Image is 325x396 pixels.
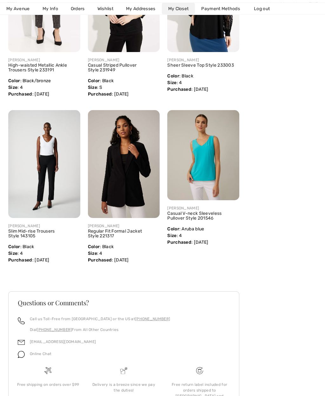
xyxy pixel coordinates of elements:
span: Purchased [88,258,112,263]
span: Color [167,227,179,232]
img: joseph-ribkoff-jackets-blazers-black_221317c1_9b76_search.jpg [88,110,160,218]
span: Size [8,85,17,90]
span: Size [88,85,97,90]
span: Size [167,80,176,86]
img: Delivery is a breeze since we pay the duties! [120,367,127,374]
a: Orders [64,3,91,15]
span: My Avenue [6,5,30,12]
h3: Questions or Comments? [18,300,230,306]
span: Size [88,251,97,256]
span: Color [88,78,100,84]
a: My Info [36,3,64,15]
div: : Black : S : [DATE] [88,63,160,98]
span: Purchased [167,240,191,245]
span: Purchased [167,87,191,92]
div: : Black : 4 : [DATE] [88,229,160,264]
div: [PERSON_NAME] [8,223,80,229]
img: joseph-ribkoff-pants-black_1431051_b879_search.jpg [8,110,80,218]
p: Call us Toll-Free from [GEOGRAPHIC_DATA] or the US at [30,316,170,322]
a: [EMAIL_ADDRESS][DOMAIN_NAME] [30,340,96,344]
span: Color [8,78,20,84]
a: High-waisted Metallic Ankle Trousers Style 233191 [8,63,67,73]
span: Color [8,244,20,250]
img: joseph-ribkoff-tops-aruba-blue_2015461_66f2_search.jpg [167,110,239,200]
span: Online Chat [30,352,51,356]
a: Casual V-neck Sleeveless Pullover Style 201546 [167,211,222,221]
a: My Closet [162,3,195,15]
div: [PERSON_NAME] [88,57,160,63]
div: Delivery is a breeze since we pay the duties! [91,382,157,393]
div: [PERSON_NAME] [167,206,239,211]
a: [PHONE_NUMBER] [135,317,170,321]
div: : Aruba blue : 4 : [DATE] [167,211,239,246]
div: : Black : 4 : [DATE] [167,63,234,93]
a: Log out [248,3,282,15]
a: Slim Mid-rise Trousers Style 143105 [8,229,55,239]
span: Size [167,233,176,239]
a: [PHONE_NUMBER] [37,328,72,332]
a: Wishlist [91,3,120,15]
span: Size [8,251,17,256]
span: Color [167,74,179,79]
img: Free shipping on orders over $99 [44,367,51,374]
span: Color [88,244,100,250]
a: My Addresses [120,3,162,15]
span: Purchased [88,92,112,97]
a: Regular Fit Formal Jacket Style 221317 [88,229,142,239]
p: Dial From All Other Countries [30,327,170,333]
a: Casual Striped Pullover Style 231949 [88,63,137,73]
div: : Black : 4 : [DATE] [8,229,80,264]
img: call [18,318,25,325]
div: [PERSON_NAME] [8,57,80,63]
a: Sheer Sleeve Top Style 233003 [167,63,234,68]
img: chat [18,351,25,358]
img: Free shipping on orders over $99 [196,367,203,374]
div: [PERSON_NAME] [167,57,234,63]
img: email [18,339,25,346]
div: [PERSON_NAME] [88,223,160,229]
div: : Black/bronze : 4 : [DATE] [8,63,80,98]
span: Purchased [8,92,32,97]
div: Free shipping on orders over $99 [15,382,81,388]
span: Purchased [8,258,32,263]
a: Payment Methods [195,3,246,15]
